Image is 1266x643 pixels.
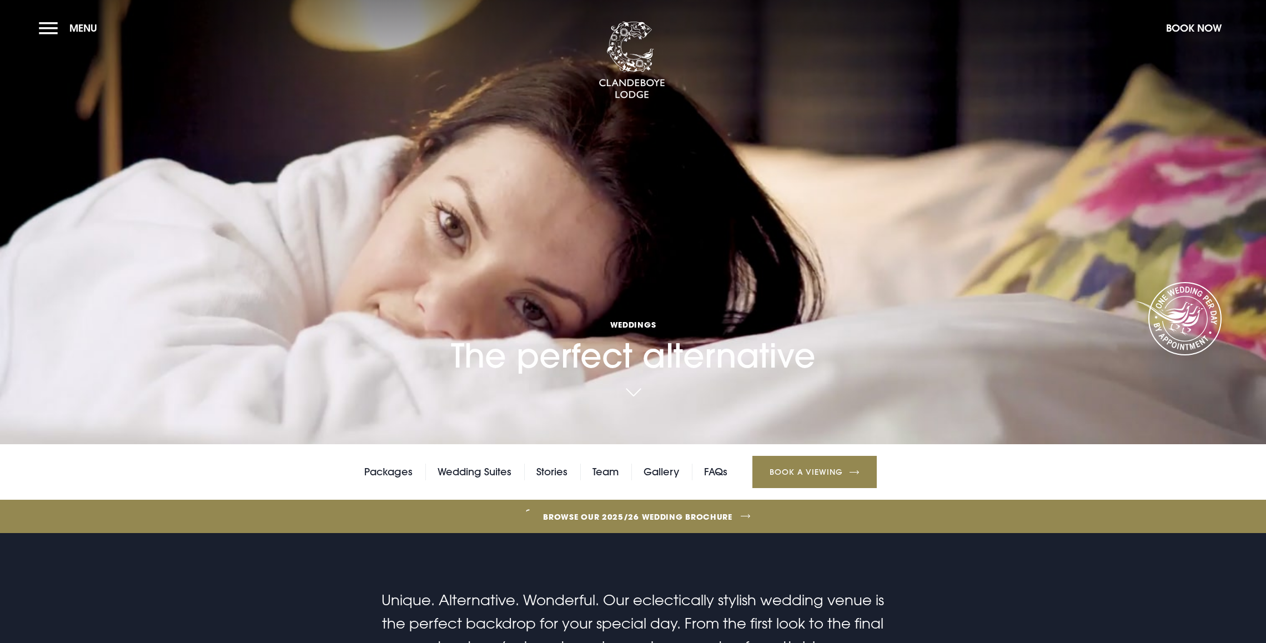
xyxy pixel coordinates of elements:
a: Packages [364,464,413,480]
a: Stories [536,464,567,480]
span: Weddings [451,319,816,330]
span: Menu [69,22,97,34]
a: Book a Viewing [752,456,877,488]
a: Wedding Suites [438,464,511,480]
img: Clandeboye Lodge [599,22,665,99]
a: Gallery [644,464,679,480]
a: FAQs [704,464,727,480]
a: Team [592,464,619,480]
h1: The perfect alternative [451,240,816,375]
button: Book Now [1160,16,1227,40]
button: Menu [39,16,103,40]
